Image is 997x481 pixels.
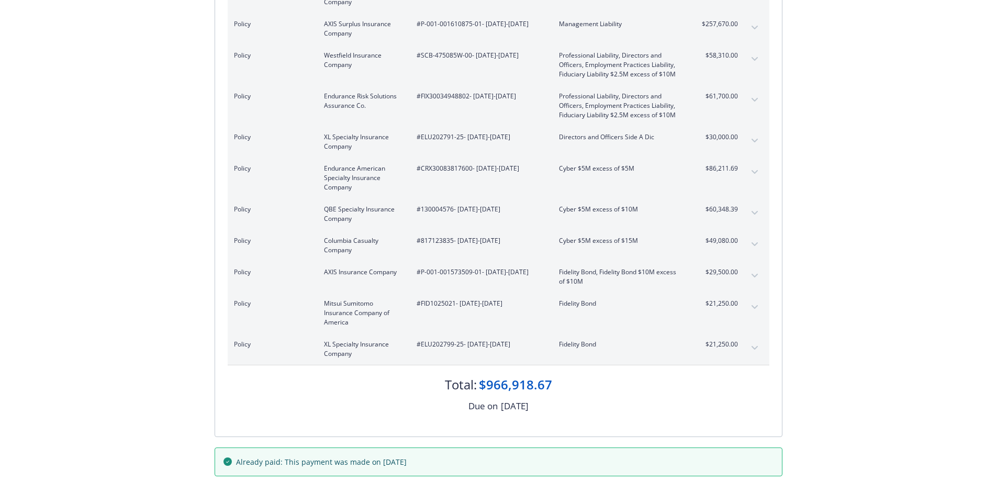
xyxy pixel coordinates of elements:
span: Cyber $5M excess of $15M [559,236,682,245]
span: $86,211.69 [699,164,738,173]
button: expand content [746,299,763,316]
span: #FIX30034948802 - [DATE]-[DATE] [417,92,542,101]
span: Policy [234,132,307,142]
button: expand content [746,267,763,284]
div: PolicyEndurance Risk Solutions Assurance Co.#FIX30034948802- [DATE]-[DATE]Professional Liability,... [228,85,769,126]
span: Policy [234,205,307,214]
span: $21,250.00 [699,299,738,308]
button: expand content [746,51,763,68]
span: Management Liability [559,19,682,29]
span: AXIS Insurance Company [324,267,400,277]
div: PolicyMitsui Sumitomo Insurance Company of America#FID1025021- [DATE]-[DATE]Fidelity Bond$21,250.... [228,293,769,333]
span: #P-001-001573509-01 - [DATE]-[DATE] [417,267,542,277]
span: Endurance Risk Solutions Assurance Co. [324,92,400,110]
span: Policy [234,51,307,60]
span: Already paid: This payment was made on [DATE] [236,456,407,467]
span: #ELU202791-25 - [DATE]-[DATE] [417,132,542,142]
div: PolicyAXIS Surplus Insurance Company#P-001-001610875-01- [DATE]-[DATE]Management Liability$257,67... [228,13,769,44]
span: Cyber $5M excess of $5M [559,164,682,173]
button: expand content [746,19,763,36]
span: Professional Liability, Directors and Officers, Employment Practices Liability, Fiduciary Liabili... [559,92,682,120]
div: PolicyEndurance American Specialty Insurance Company#CRX30083817600- [DATE]-[DATE]Cyber $5M exces... [228,158,769,198]
span: Policy [234,164,307,173]
button: expand content [746,164,763,181]
span: Mitsui Sumitomo Insurance Company of America [324,299,400,327]
span: Fidelity Bond [559,299,682,308]
span: $30,000.00 [699,132,738,142]
span: QBE Specialty Insurance Company [324,205,400,223]
div: PolicyXL Specialty Insurance Company#ELU202799-25- [DATE]-[DATE]Fidelity Bond$21,250.00expand con... [228,333,769,365]
span: Fidelity Bond [559,340,682,349]
span: XL Specialty Insurance Company [324,340,400,359]
div: [DATE] [501,399,529,413]
span: Policy [234,236,307,245]
span: $29,500.00 [699,267,738,277]
span: Policy [234,340,307,349]
span: Westfield Insurance Company [324,51,400,70]
span: Professional Liability, Directors and Officers, Employment Practices Liability, Fiduciary Liabili... [559,51,682,79]
span: $60,348.39 [699,205,738,214]
div: $966,918.67 [479,376,552,394]
span: Directors and Officers Side A Dic [559,132,682,142]
span: Policy [234,19,307,29]
button: expand content [746,132,763,149]
span: #ELU202799-25 - [DATE]-[DATE] [417,340,542,349]
span: #P-001-001610875-01 - [DATE]-[DATE] [417,19,542,29]
div: PolicyQBE Specialty Insurance Company#130004576- [DATE]-[DATE]Cyber $5M excess of $10M$60,348.39e... [228,198,769,230]
span: Policy [234,299,307,308]
span: Policy [234,267,307,277]
span: $58,310.00 [699,51,738,60]
button: expand content [746,340,763,356]
span: $61,700.00 [699,92,738,101]
div: PolicyAXIS Insurance Company#P-001-001573509-01- [DATE]-[DATE]Fidelity Bond, Fidelity Bond $10M e... [228,261,769,293]
div: Due on [468,399,498,413]
span: XL Specialty Insurance Company [324,132,400,151]
div: PolicyXL Specialty Insurance Company#ELU202791-25- [DATE]-[DATE]Directors and Officers Side A Dic... [228,126,769,158]
button: expand content [746,92,763,108]
span: $257,670.00 [699,19,738,29]
button: expand content [746,236,763,253]
span: Fidelity Bond, Fidelity Bond $10M excess of $10M [559,267,682,286]
span: Endurance American Specialty Insurance Company [324,164,400,192]
div: PolicyColumbia Casualty Company#817123835- [DATE]-[DATE]Cyber $5M excess of $15M$49,080.00expand ... [228,230,769,261]
span: Policy [234,92,307,101]
button: expand content [746,205,763,221]
span: Cyber $5M excess of $10M [559,205,682,214]
span: #FID1025021 - [DATE]-[DATE] [417,299,542,308]
div: PolicyWestfield Insurance Company#SCB-475085W-00- [DATE]-[DATE]Professional Liability, Directors ... [228,44,769,85]
span: AXIS Surplus Insurance Company [324,19,400,38]
span: $21,250.00 [699,340,738,349]
div: Total: [445,376,477,394]
span: Columbia Casualty Company [324,236,400,255]
span: #817123835 - [DATE]-[DATE] [417,236,542,245]
span: $49,080.00 [699,236,738,245]
span: #CRX30083817600 - [DATE]-[DATE] [417,164,542,173]
span: #130004576 - [DATE]-[DATE] [417,205,542,214]
span: #SCB-475085W-00 - [DATE]-[DATE] [417,51,542,60]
